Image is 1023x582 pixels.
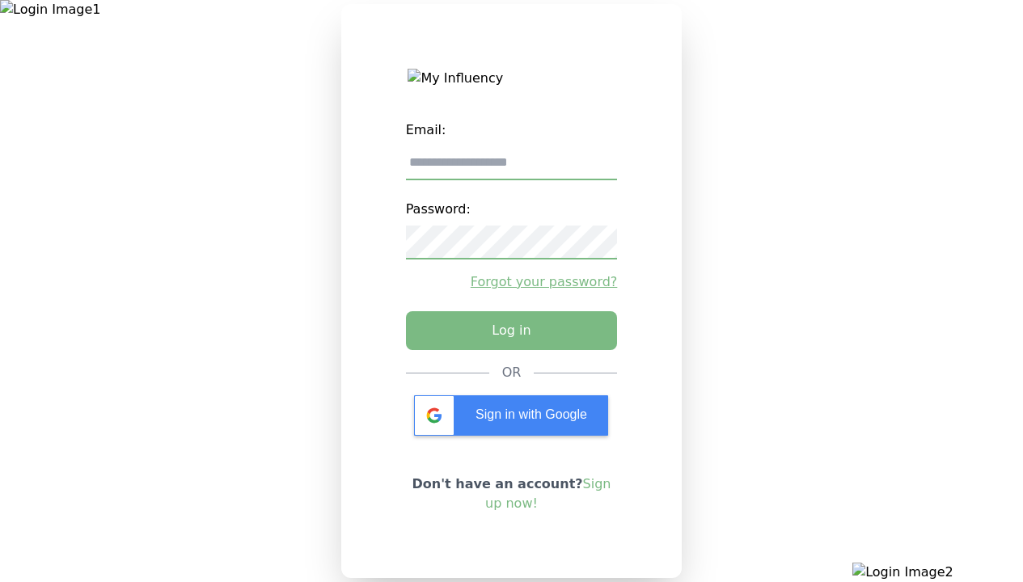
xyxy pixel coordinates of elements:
[476,407,587,421] span: Sign in with Google
[502,363,522,382] div: OR
[406,272,618,292] a: Forgot your password?
[406,311,618,350] button: Log in
[852,563,1023,582] img: Login Image2
[414,395,608,436] div: Sign in with Google
[406,474,618,513] p: Don't have an account?
[408,69,615,88] img: My Influency
[406,114,618,146] label: Email:
[406,193,618,226] label: Password:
